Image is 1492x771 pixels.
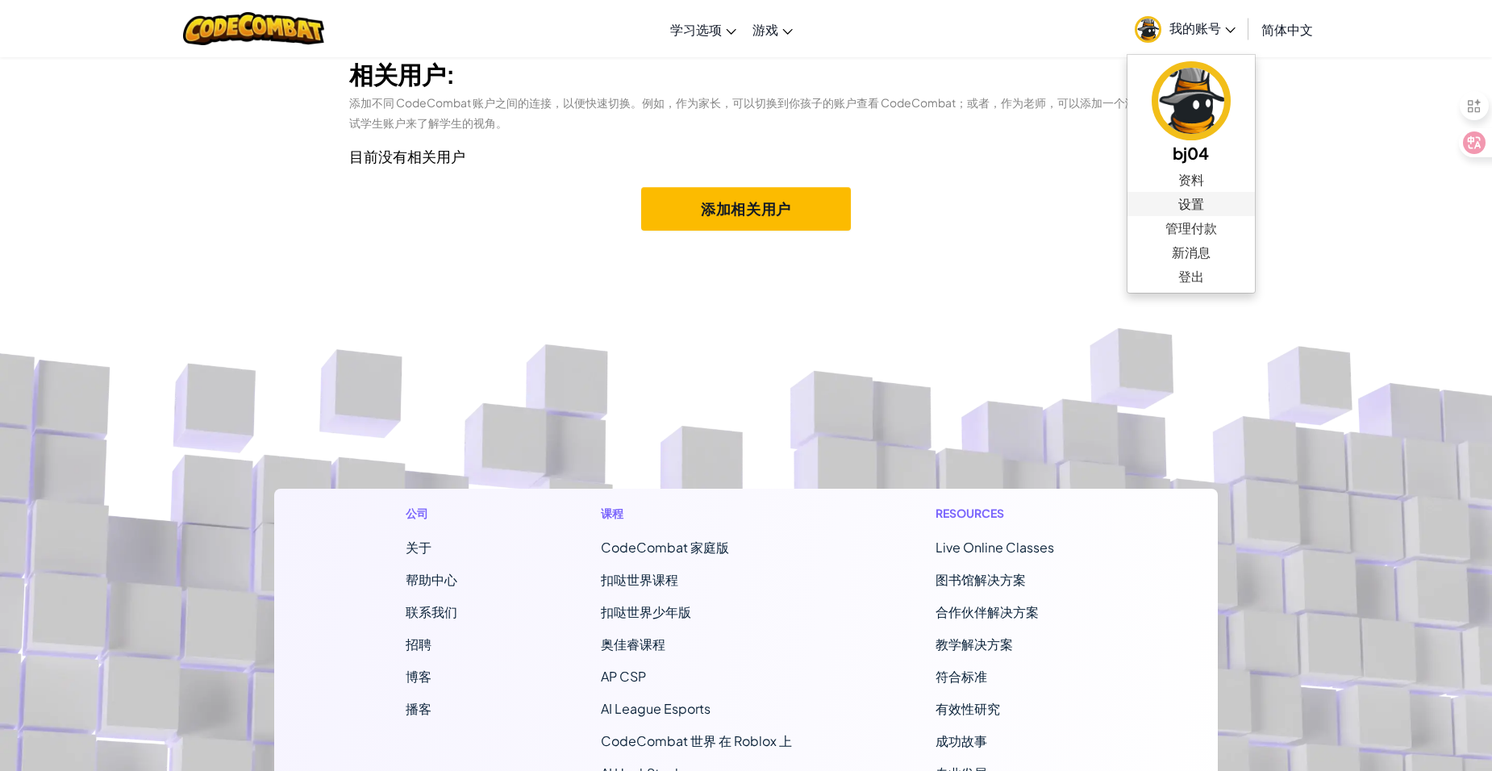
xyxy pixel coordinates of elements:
[936,571,1026,588] a: 图书馆解决方案
[1127,192,1255,216] a: 设置
[1152,61,1231,140] img: avatar
[406,505,457,522] h1: 公司
[936,700,1000,717] a: 有效性研究
[936,603,1039,620] a: 合作伙伴解决方案
[1127,216,1255,240] a: 管理付款
[1261,21,1313,38] span: 简体中文
[406,668,431,685] a: 博客
[641,187,851,231] button: 添加相关用户
[936,668,987,685] a: 符合标准
[406,539,431,556] a: 关于
[406,571,457,588] a: 帮助中心
[349,93,1144,133] p: 添加不同 CodeCombat 账户之间的连接，以便快速切换。例如，作为家长，可以切换到你孩子的账户查看 CodeCombat；或者，作为老师，可以添加一个测试学生账户来了解学生的视角。
[1253,7,1321,51] a: 简体中文
[1127,265,1255,289] a: 登出
[936,636,1013,652] a: 教学解决方案
[406,636,431,652] a: 招聘
[936,539,1054,556] a: Live Online Classes
[406,700,431,717] a: 播客
[752,21,778,38] span: 游戏
[601,571,678,588] a: 扣哒世界课程
[601,700,711,717] a: AI League Esports
[406,603,457,620] span: 联系我们
[601,505,792,522] h1: 课程
[1127,168,1255,192] a: 资料
[1172,243,1211,262] span: 新消息
[1127,59,1255,168] a: bj04
[744,7,801,51] a: 游戏
[670,21,722,38] span: 学习选项
[1144,140,1239,165] h5: bj04
[1127,3,1244,54] a: 我的账号
[662,7,744,51] a: 学习选项
[601,636,665,652] a: 奥佳睿课程
[1135,16,1161,43] img: avatar
[1127,240,1255,265] a: 新消息
[183,12,324,45] img: CodeCombat logo
[601,603,691,620] a: 扣哒世界少年版
[1169,19,1236,36] span: 我的账号
[349,56,1144,93] h3: 相关用户:
[936,732,987,749] a: 成功故事
[601,539,729,556] span: CodeCombat 家庭版
[936,505,1086,522] h1: Resources
[601,732,792,749] a: CodeCombat 世界 在 Roblox 上
[601,668,646,685] a: AP CSP
[349,144,1144,168] p: 目前没有相关用户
